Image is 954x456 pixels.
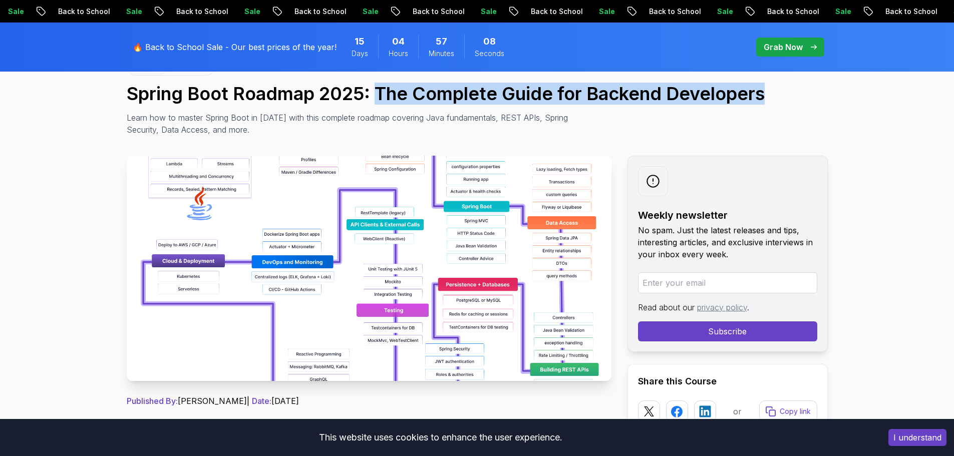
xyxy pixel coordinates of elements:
[392,35,405,49] span: 4 Hours
[505,7,573,17] p: Back to School
[455,7,487,17] p: Sale
[638,321,817,341] button: Subscribe
[101,7,133,17] p: Sale
[888,429,946,446] button: Accept cookies
[860,7,928,17] p: Back to School
[133,41,337,53] p: 🔥 Back to School Sale - Our best prices of the year!
[573,7,605,17] p: Sale
[33,7,101,17] p: Back to School
[8,426,873,448] div: This website uses cookies to enhance the user experience.
[638,301,817,313] p: Read about our .
[127,396,178,406] span: Published By:
[429,49,454,59] span: Minutes
[475,49,504,59] span: Seconds
[387,7,455,17] p: Back to School
[638,272,817,293] input: Enter your email
[697,302,747,312] a: privacy policy
[692,7,724,17] p: Sale
[483,35,496,49] span: 8 Seconds
[127,395,611,407] p: [PERSON_NAME] | [DATE]
[127,156,611,381] img: Spring Boot Roadmap 2025: The Complete Guide for Backend Developers thumbnail
[269,7,337,17] p: Back to School
[436,35,447,49] span: 57 Minutes
[742,7,810,17] p: Back to School
[151,7,219,17] p: Back to School
[780,406,811,416] p: Copy link
[638,374,817,388] h2: Share this Course
[219,7,251,17] p: Sale
[352,49,368,59] span: Days
[733,405,742,417] p: or
[355,35,365,49] span: 15 Days
[638,208,817,222] h2: Weekly newsletter
[623,7,692,17] p: Back to School
[764,41,803,53] p: Grab Now
[759,400,817,422] button: Copy link
[252,396,271,406] span: Date:
[127,84,828,104] h1: Spring Boot Roadmap 2025: The Complete Guide for Backend Developers
[810,7,842,17] p: Sale
[638,224,817,260] p: No spam. Just the latest releases and tips, interesting articles, and exclusive interviews in you...
[127,112,575,136] p: Learn how to master Spring Boot in [DATE] with this complete roadmap covering Java fundamentals, ...
[389,49,408,59] span: Hours
[337,7,369,17] p: Sale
